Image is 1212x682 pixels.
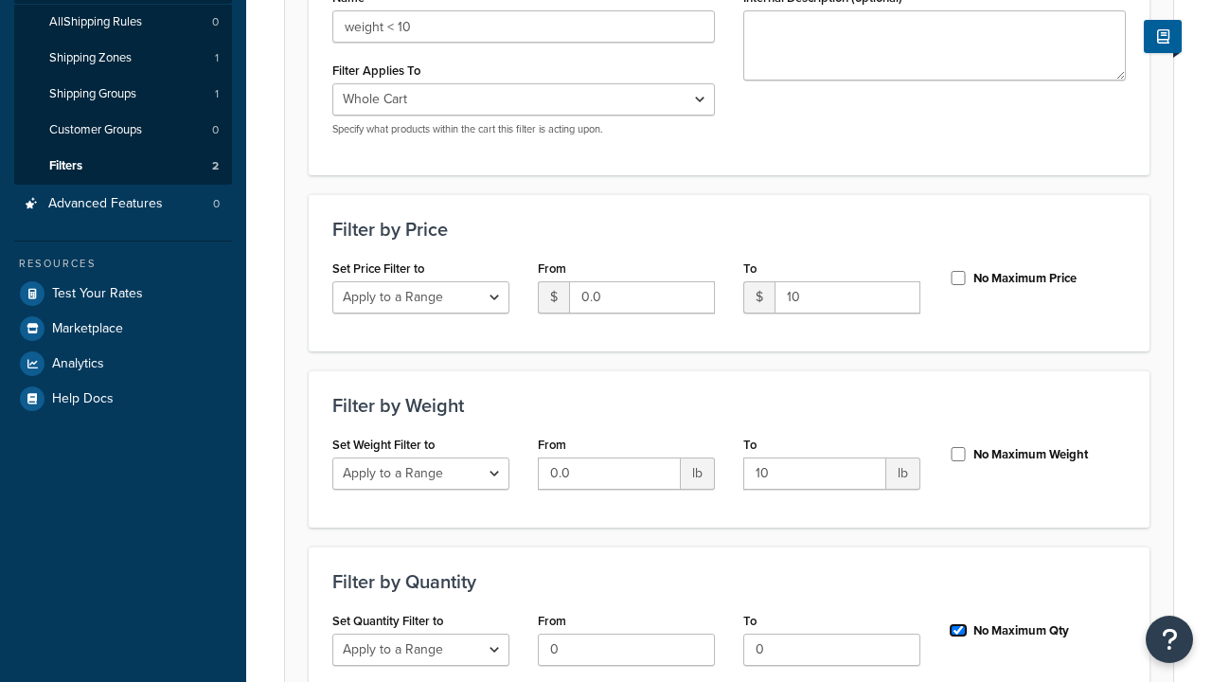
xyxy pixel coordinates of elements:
span: lb [681,458,715,490]
button: Show Help Docs [1144,20,1182,53]
span: Shipping Groups [49,86,136,102]
h3: Filter by Quantity [332,571,1126,592]
span: 2 [212,158,219,174]
label: From [538,614,566,628]
a: Shipping Zones1 [14,41,232,76]
p: Specify what products within the cart this filter is acting upon. [332,122,715,136]
li: Filters [14,149,232,184]
label: Filter Applies To [332,63,420,78]
a: Shipping Groups1 [14,77,232,112]
label: From [538,261,566,276]
span: $ [538,281,569,314]
button: Open Resource Center [1146,616,1193,663]
span: 1 [215,50,219,66]
li: Shipping Zones [14,41,232,76]
label: To [743,614,757,628]
span: Marketplace [52,321,123,337]
span: Help Docs [52,391,114,407]
span: 1 [215,86,219,102]
span: Test Your Rates [52,286,143,302]
label: To [743,261,757,276]
span: All Shipping Rules [49,14,142,30]
label: No Maximum Qty [973,622,1069,639]
a: Filters2 [14,149,232,184]
a: Test Your Rates [14,277,232,311]
span: lb [886,458,920,490]
a: Help Docs [14,382,232,416]
span: Analytics [52,356,104,372]
label: No Maximum Weight [973,446,1088,463]
span: 0 [213,196,220,212]
li: Advanced Features [14,187,232,222]
a: Customer Groups0 [14,113,232,148]
span: $ [743,281,775,314]
li: Customer Groups [14,113,232,148]
label: Set Quantity Filter to [332,614,443,628]
label: Set Weight Filter to [332,438,435,452]
span: Shipping Zones [49,50,132,66]
a: Advanced Features0 [14,187,232,222]
h3: Filter by Weight [332,395,1126,416]
a: AllShipping Rules0 [14,5,232,40]
span: 0 [212,14,219,30]
li: Shipping Groups [14,77,232,112]
span: Customer Groups [49,122,142,138]
label: Set Price Filter to [332,261,424,276]
div: Resources [14,256,232,272]
span: 0 [212,122,219,138]
label: From [538,438,566,452]
a: Marketplace [14,312,232,346]
a: Analytics [14,347,232,381]
label: No Maximum Price [973,270,1077,287]
span: Filters [49,158,82,174]
span: Advanced Features [48,196,163,212]
label: To [743,438,757,452]
h3: Filter by Price [332,219,1126,240]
